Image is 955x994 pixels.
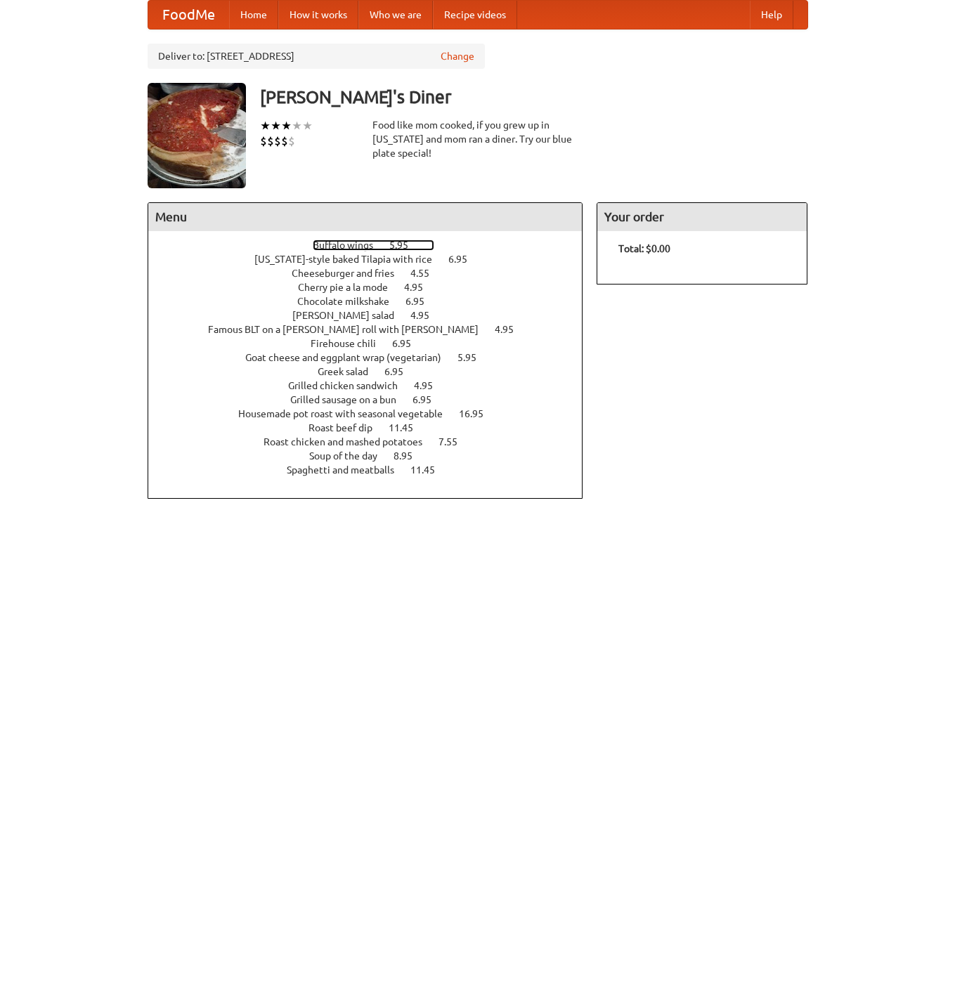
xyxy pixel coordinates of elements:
span: Grilled sausage on a bun [290,394,410,405]
span: [US_STATE]-style baked Tilapia with rice [254,254,446,265]
a: Famous BLT on a [PERSON_NAME] roll with [PERSON_NAME] 4.95 [208,324,540,335]
a: Buffalo wings 5.95 [313,240,434,251]
a: Firehouse chili 6.95 [311,338,437,349]
span: Housemade pot roast with seasonal vegetable [238,408,457,419]
a: Home [229,1,278,29]
span: 6.95 [412,394,446,405]
b: Total: $0.00 [618,243,670,254]
div: Food like mom cooked, if you grew up in [US_STATE] and mom ran a diner. Try our blue plate special! [372,118,583,160]
span: 11.45 [389,422,427,433]
a: Chocolate milkshake 6.95 [297,296,450,307]
span: Chocolate milkshake [297,296,403,307]
li: $ [288,133,295,149]
span: Roast beef dip [308,422,386,433]
span: Greek salad [318,366,382,377]
a: Change [441,49,474,63]
div: Deliver to: [STREET_ADDRESS] [148,44,485,69]
span: 11.45 [410,464,449,476]
span: 4.95 [404,282,437,293]
a: FoodMe [148,1,229,29]
li: ★ [302,118,313,133]
li: $ [281,133,288,149]
a: Roast beef dip 11.45 [308,422,439,433]
span: 4.95 [414,380,447,391]
span: 8.95 [394,450,427,462]
li: ★ [260,118,271,133]
a: Spaghetti and meatballs 11.45 [287,464,461,476]
li: $ [267,133,274,149]
span: 7.55 [438,436,472,447]
h4: Your order [597,203,807,231]
span: Spaghetti and meatballs [287,464,408,476]
span: Cheeseburger and fries [292,268,408,279]
li: ★ [281,118,292,133]
span: 5.95 [389,240,422,251]
span: 6.95 [384,366,417,377]
span: 6.95 [392,338,425,349]
li: ★ [271,118,281,133]
a: Greek salad 6.95 [318,366,429,377]
span: 4.95 [495,324,528,335]
span: 5.95 [457,352,491,363]
a: Recipe videos [433,1,517,29]
span: 4.95 [410,310,443,321]
a: Grilled chicken sandwich 4.95 [288,380,459,391]
a: How it works [278,1,358,29]
span: Goat cheese and eggplant wrap (vegetarian) [245,352,455,363]
li: $ [274,133,281,149]
a: Who we are [358,1,433,29]
span: Famous BLT on a [PERSON_NAME] roll with [PERSON_NAME] [208,324,493,335]
span: Buffalo wings [313,240,387,251]
li: ★ [292,118,302,133]
h3: [PERSON_NAME]'s Diner [260,83,808,111]
h4: Menu [148,203,583,231]
span: Soup of the day [309,450,391,462]
a: Soup of the day 8.95 [309,450,438,462]
a: Cheeseburger and fries 4.55 [292,268,455,279]
a: [PERSON_NAME] salad 4.95 [292,310,455,321]
a: Grilled sausage on a bun 6.95 [290,394,457,405]
span: 6.95 [448,254,481,265]
span: Cherry pie a la mode [298,282,402,293]
li: $ [260,133,267,149]
span: Firehouse chili [311,338,390,349]
span: Grilled chicken sandwich [288,380,412,391]
a: Help [750,1,793,29]
a: Roast chicken and mashed potatoes 7.55 [264,436,483,447]
span: [PERSON_NAME] salad [292,310,408,321]
span: Roast chicken and mashed potatoes [264,436,436,447]
a: [US_STATE]-style baked Tilapia with rice 6.95 [254,254,493,265]
a: Cherry pie a la mode 4.95 [298,282,449,293]
img: angular.jpg [148,83,246,188]
span: 6.95 [405,296,438,307]
a: Goat cheese and eggplant wrap (vegetarian) 5.95 [245,352,502,363]
span: 16.95 [459,408,498,419]
span: 4.55 [410,268,443,279]
a: Housemade pot roast with seasonal vegetable 16.95 [238,408,509,419]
